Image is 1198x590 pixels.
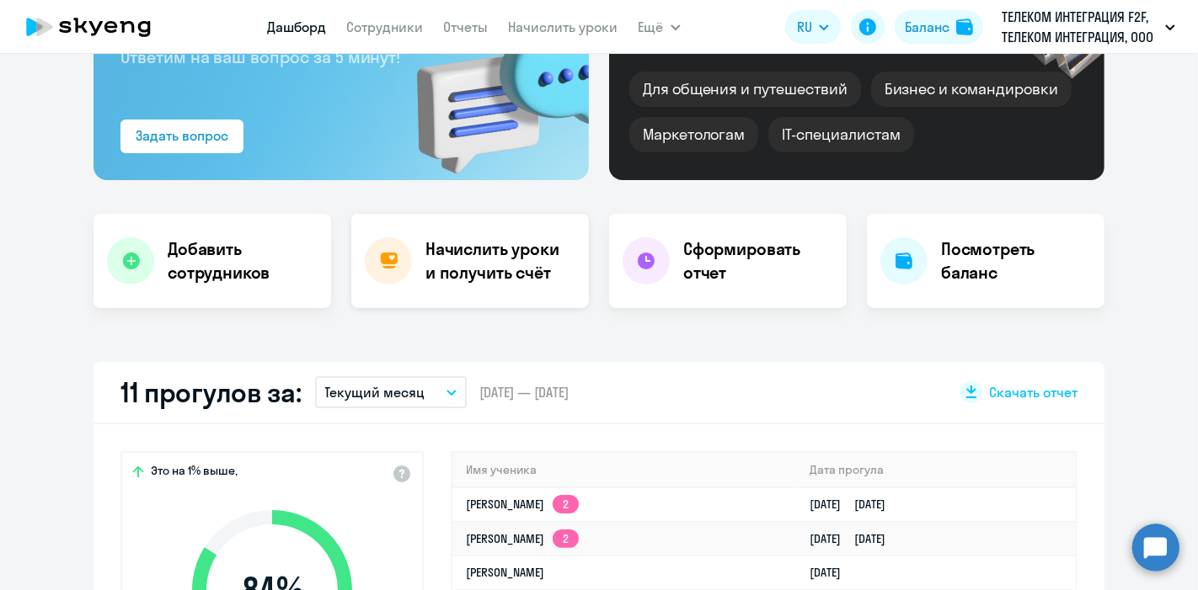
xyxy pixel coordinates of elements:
[466,565,544,580] a: [PERSON_NAME]
[796,453,1076,487] th: Дата прогула
[553,495,579,513] app-skyeng-badge: 2
[553,529,579,548] app-skyeng-badge: 2
[120,120,243,153] button: Задать вопрос
[810,565,854,580] a: [DATE]
[639,17,664,37] span: Ещё
[941,237,1091,284] h4: Посмотреть баланс
[425,237,572,284] h4: Начислить уроки и получить счёт
[785,10,841,44] button: RU
[325,382,425,402] p: Текущий месяц
[629,117,758,152] div: Маркетологам
[315,376,467,408] button: Текущий месяц
[268,19,327,35] a: Дашборд
[768,117,913,152] div: IT-специалистам
[168,237,318,284] h4: Добавить сотрудников
[1002,7,1158,47] p: ТЕЛЕКОМ ИНТЕГРАЦИЯ F2F, ТЕЛЕКОМ ИНТЕГРАЦИЯ, ООО
[956,19,973,35] img: balance
[509,19,618,35] a: Начислить уроки
[871,72,1072,107] div: Бизнес и командировки
[797,17,812,37] span: RU
[639,10,681,44] button: Ещё
[810,497,899,512] a: [DATE][DATE]
[151,463,238,483] span: Это на 1% выше,
[480,383,570,401] span: [DATE] — [DATE]
[810,531,899,546] a: [DATE][DATE]
[993,7,1184,47] button: ТЕЛЕКОМ ИНТЕГРАЦИЯ F2F, ТЕЛЕКОМ ИНТЕГРАЦИЯ, ООО
[466,531,579,546] a: [PERSON_NAME]2
[136,125,228,146] div: Задать вопрос
[895,10,983,44] button: Балансbalance
[444,19,489,35] a: Отчеты
[120,375,302,409] h2: 11 прогулов за:
[452,453,796,487] th: Имя ученика
[905,17,949,37] div: Баланс
[347,19,424,35] a: Сотрудники
[629,72,861,107] div: Для общения и путешествий
[683,237,833,284] h4: Сформировать отчет
[466,497,579,512] a: [PERSON_NAME]2
[989,383,1078,401] span: Скачать отчет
